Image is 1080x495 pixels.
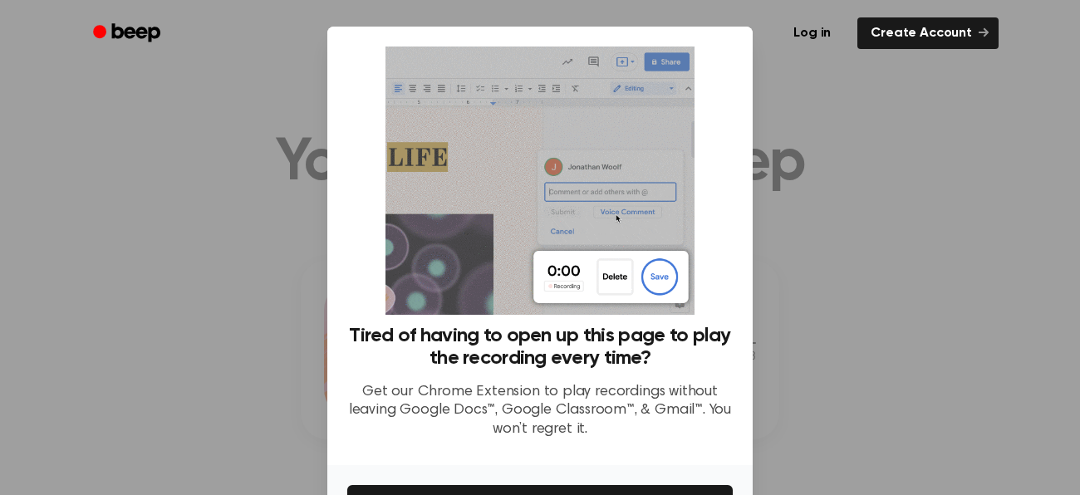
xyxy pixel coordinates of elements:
h3: Tired of having to open up this page to play the recording every time? [347,325,733,370]
a: Beep [81,17,175,50]
img: Beep extension in action [385,47,694,315]
a: Log in [777,14,847,52]
a: Create Account [857,17,999,49]
p: Get our Chrome Extension to play recordings without leaving Google Docs™, Google Classroom™, & Gm... [347,383,733,439]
